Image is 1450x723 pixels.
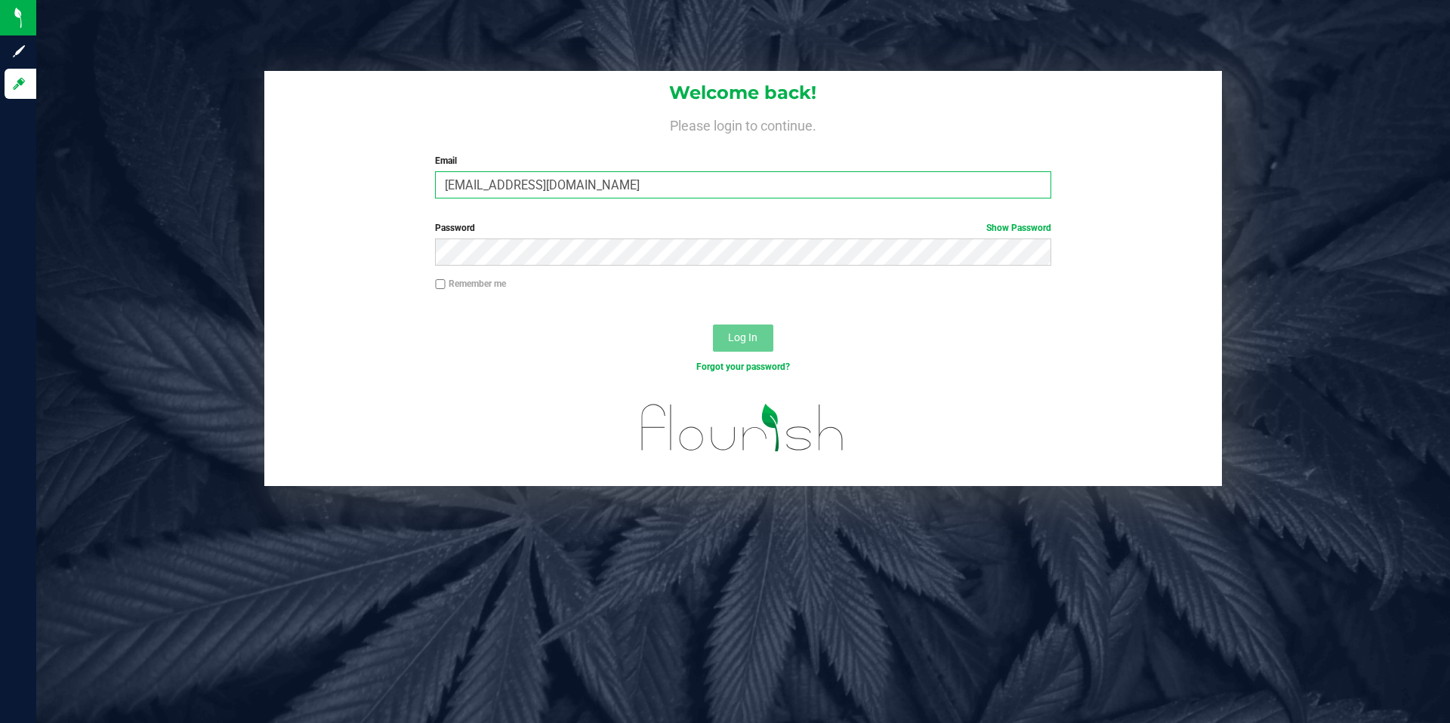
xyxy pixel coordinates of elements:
[728,331,757,343] span: Log In
[986,223,1051,233] a: Show Password
[264,83,1222,103] h1: Welcome back!
[11,76,26,91] inline-svg: Log in
[696,361,790,372] a: Forgot your password?
[264,115,1222,133] h4: Please login to continue.
[435,223,475,233] span: Password
[713,325,773,352] button: Log In
[435,277,506,291] label: Remember me
[435,154,1050,168] label: Email
[11,44,26,59] inline-svg: Sign up
[435,279,446,290] input: Remember me
[623,389,862,466] img: flourish_logo.svg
